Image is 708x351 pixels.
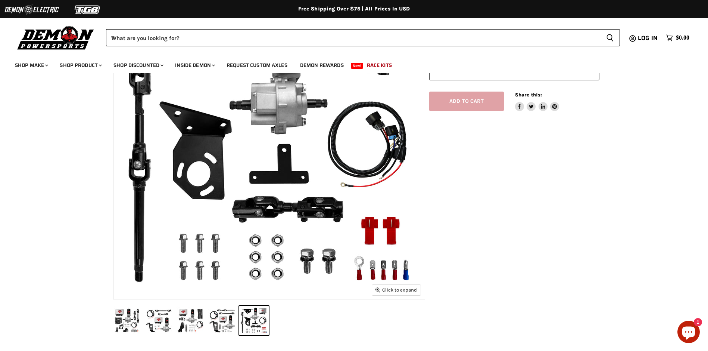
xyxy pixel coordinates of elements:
[9,55,687,73] ul: Main menu
[60,3,116,17] img: TGB Logo 2
[600,29,620,46] button: Search
[54,58,106,73] a: Shop Product
[169,58,219,73] a: Inside Demon
[351,63,364,69] span: New!
[106,29,600,46] input: When autocomplete results are available use up and down arrows to review and enter to select
[56,6,653,12] div: Free Shipping Over $75 | All Prices In USD
[361,58,397,73] a: Race Kits
[15,24,97,51] img: Demon Powersports
[4,3,60,17] img: Demon Electric Logo 2
[144,306,174,335] button: IMAGE thumbnail
[208,306,237,335] button: IMAGE thumbnail
[294,58,349,73] a: Demon Rewards
[662,33,693,43] a: $0.00
[221,58,293,73] a: Request Custom Axles
[515,92,542,98] span: Share this:
[106,29,620,46] form: Product
[112,306,142,335] button: IMAGE thumbnail
[239,306,269,335] button: IMAGE thumbnail
[108,58,168,73] a: Shop Discounted
[176,306,205,335] button: IMAGE thumbnail
[515,92,559,111] aside: Share this:
[9,58,53,73] a: Shop Make
[638,33,658,43] span: Log in
[634,35,662,41] a: Log in
[675,321,702,345] inbox-online-store-chat: Shopify online store chat
[676,34,689,41] span: $0.00
[372,285,421,295] button: Click to expand
[375,287,417,293] span: Click to expand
